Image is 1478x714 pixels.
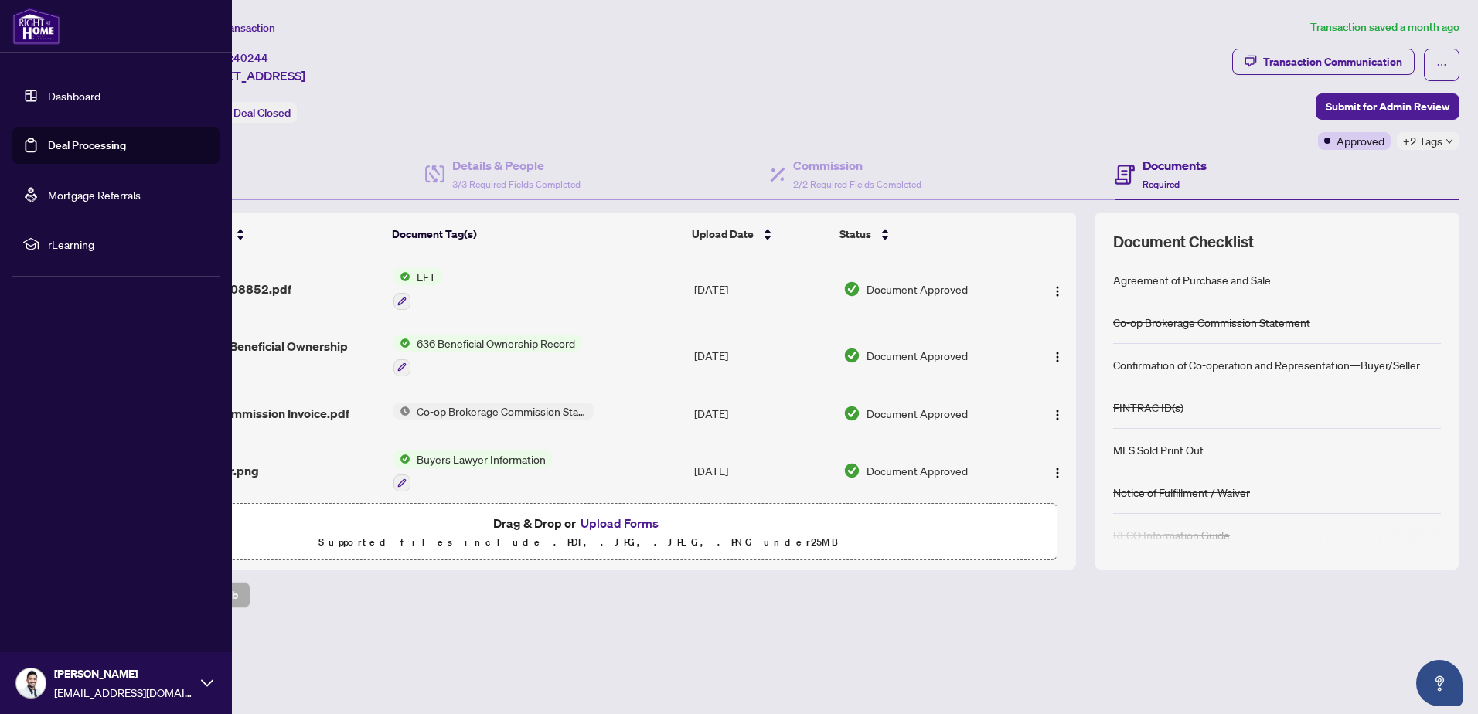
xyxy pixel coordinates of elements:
[1416,660,1463,706] button: Open asap
[1113,314,1310,331] div: Co-op Brokerage Commission Statement
[410,450,552,467] span: Buyers Lawyer Information
[54,684,193,701] span: [EMAIL_ADDRESS][DOMAIN_NAME]
[109,533,1047,552] p: Supported files include .PDF, .JPG, .JPEG, .PNG under 25 MB
[410,335,581,352] span: 636 Beneficial Ownership Record
[793,178,921,190] span: 2/2 Required Fields Completed
[1310,19,1459,36] article: Transaction saved a month ago
[152,337,381,374] span: Ontario 636 - Beneficial Ownership Record 1.pdf
[867,347,968,364] span: Document Approved
[152,404,349,423] span: 55 Focality Commission Invoice.pdf
[393,335,410,352] img: Status Icon
[1113,484,1250,501] div: Notice of Fulfillment / Waiver
[410,268,442,285] span: EFT
[393,335,581,376] button: Status Icon636 Beneficial Ownership Record
[686,212,834,256] th: Upload Date
[1113,231,1254,253] span: Document Checklist
[867,405,968,422] span: Document Approved
[393,450,410,467] img: Status Icon
[452,178,581,190] span: 3/3 Required Fields Completed
[1051,409,1064,421] img: Logo
[452,156,581,175] h4: Details & People
[1113,526,1230,543] div: RECO Information Guide
[1326,94,1449,119] span: Submit for Admin Review
[1143,178,1180,190] span: Required
[833,212,1019,256] th: Status
[192,102,297,123] div: Status:
[1446,138,1453,145] span: down
[1051,351,1064,363] img: Logo
[688,438,837,505] td: [DATE]
[1337,132,1384,149] span: Approved
[1051,285,1064,297] img: Logo
[233,51,268,65] span: 40244
[100,504,1057,561] span: Drag & Drop orUpload FormsSupported files include .PDF, .JPG, .JPEG, .PNG under25MB
[1143,156,1207,175] h4: Documents
[48,188,141,202] a: Mortgage Referrals
[410,403,594,420] span: Co-op Brokerage Commission Statement
[576,513,663,533] button: Upload Forms
[393,450,552,492] button: Status IconBuyers Lawyer Information
[1436,59,1447,70] span: ellipsis
[393,403,410,420] img: Status Icon
[192,66,305,85] span: [STREET_ADDRESS]
[1113,441,1204,458] div: MLS Sold Print Out
[1263,49,1402,74] div: Transaction Communication
[1232,49,1415,75] button: Transaction Communication
[1045,343,1070,368] button: Logo
[393,403,594,420] button: Status IconCo-op Brokerage Commission Statement
[843,405,860,422] img: Document Status
[233,106,291,120] span: Deal Closed
[793,156,921,175] h4: Commission
[54,665,193,682] span: [PERSON_NAME]
[48,138,126,152] a: Deal Processing
[493,513,663,533] span: Drag & Drop or
[1403,132,1442,150] span: +2 Tags
[1316,93,1459,120] button: Submit for Admin Review
[1051,467,1064,479] img: Logo
[48,236,209,253] span: rLearning
[1045,277,1070,301] button: Logo
[688,322,837,389] td: [DATE]
[393,268,410,285] img: Status Icon
[1045,458,1070,483] button: Logo
[839,226,871,243] span: Status
[843,347,860,364] img: Document Status
[692,226,754,243] span: Upload Date
[843,462,860,479] img: Document Status
[386,212,686,256] th: Document Tag(s)
[16,668,46,698] img: Profile Icon
[192,21,275,35] span: View Transaction
[1113,399,1183,416] div: FINTRAC ID(s)
[867,462,968,479] span: Document Approved
[688,389,837,438] td: [DATE]
[393,268,442,310] button: Status IconEFT
[12,8,60,45] img: logo
[688,256,837,322] td: [DATE]
[1113,356,1420,373] div: Confirmation of Co-operation and Representation—Buyer/Seller
[146,212,386,256] th: (31) File Name
[1045,401,1070,426] button: Logo
[843,280,860,297] img: Document Status
[1113,271,1271,288] div: Agreement of Purchase and Sale
[48,89,100,103] a: Dashboard
[867,280,968,297] span: Document Approved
